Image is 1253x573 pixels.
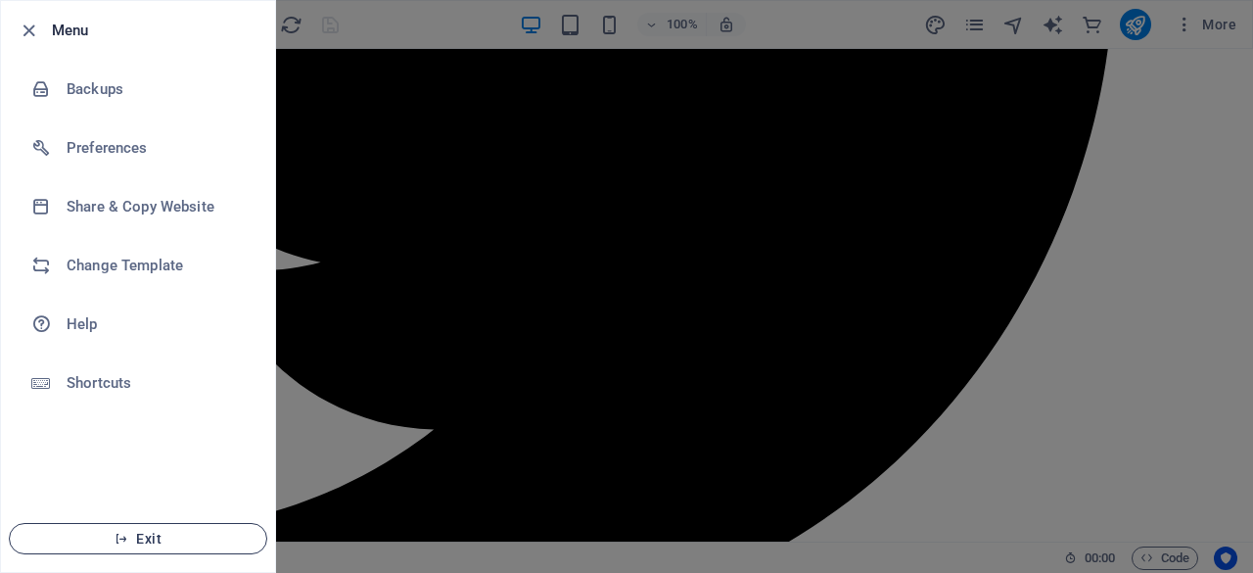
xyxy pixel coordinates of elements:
[67,254,248,277] h6: Change Template
[52,19,259,42] h6: Menu
[67,136,248,160] h6: Preferences
[9,523,267,554] button: Exit
[67,312,248,336] h6: Help
[1,295,275,354] a: Help
[67,195,248,218] h6: Share & Copy Website
[67,371,248,395] h6: Shortcuts
[25,531,251,547] span: Exit
[67,77,248,101] h6: Backups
